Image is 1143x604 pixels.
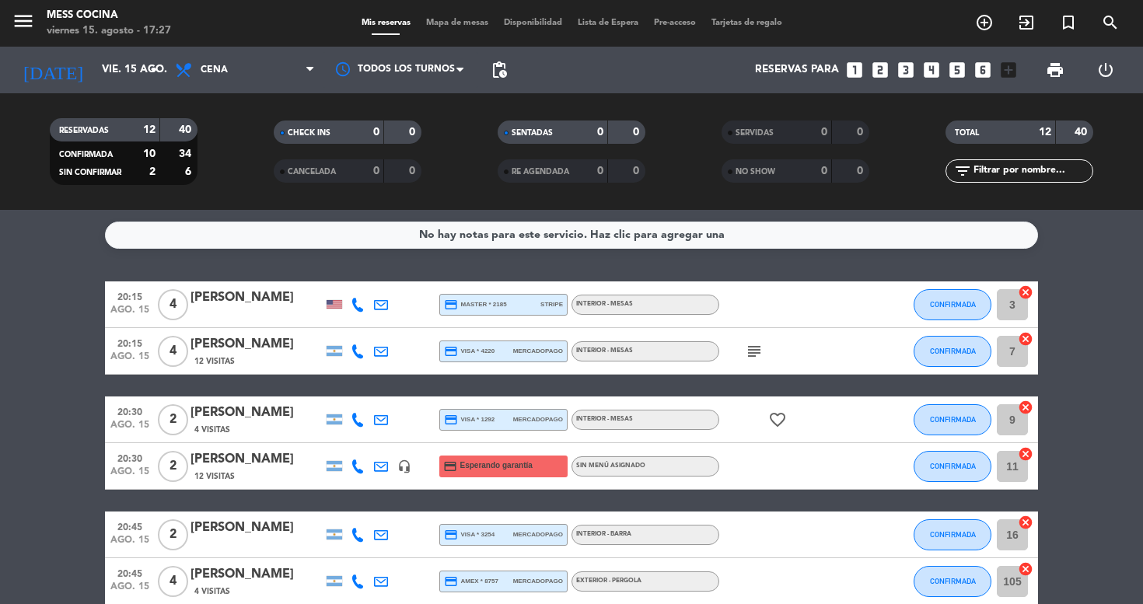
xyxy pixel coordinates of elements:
[110,449,149,466] span: 20:30
[194,585,230,598] span: 4 Visitas
[143,148,156,159] strong: 10
[110,351,149,369] span: ago. 15
[704,19,790,27] span: Tarjetas de regalo
[857,127,866,138] strong: 0
[444,298,507,312] span: master * 2185
[190,288,323,308] div: [PERSON_NAME]
[953,162,972,180] i: filter_list
[821,166,827,176] strong: 0
[444,528,495,542] span: visa * 3254
[597,166,603,176] strong: 0
[1018,331,1033,347] i: cancel
[444,298,458,312] i: credit_card
[149,166,156,177] strong: 2
[288,129,330,137] span: CHECK INS
[646,19,704,27] span: Pre-acceso
[190,403,323,423] div: [PERSON_NAME]
[47,23,171,39] div: viernes 15. agosto - 17:27
[1081,47,1132,93] div: LOG OUT
[512,168,569,176] span: RE AGENDADA
[418,19,496,27] span: Mapa de mesas
[576,578,641,584] span: EXTERIOR - PERGOLA
[110,402,149,420] span: 20:30
[513,414,563,424] span: mercadopago
[190,449,323,470] div: [PERSON_NAME]
[158,566,188,597] span: 4
[59,169,121,176] span: SIN CONFIRMAR
[930,347,976,355] span: CONFIRMADA
[633,127,642,138] strong: 0
[1017,13,1036,32] i: exit_to_app
[914,289,991,320] button: CONFIRMADA
[930,577,976,585] span: CONFIRMADA
[768,410,787,429] i: favorite_border
[110,517,149,535] span: 20:45
[1046,61,1064,79] span: print
[373,166,379,176] strong: 0
[12,9,35,38] button: menu
[444,574,458,588] i: credit_card
[947,60,967,80] i: looks_5
[190,334,323,354] div: [PERSON_NAME]
[201,65,228,75] span: Cena
[870,60,890,80] i: looks_two
[110,305,149,323] span: ago. 15
[1101,13,1120,32] i: search
[1096,61,1115,79] i: power_settings_new
[444,413,458,427] i: credit_card
[490,61,509,79] span: pending_actions
[110,466,149,484] span: ago. 15
[444,344,458,358] i: credit_card
[190,518,323,538] div: [PERSON_NAME]
[755,64,839,76] span: Reservas para
[496,19,570,27] span: Disponibilidad
[930,530,976,539] span: CONFIRMADA
[444,413,495,427] span: visa * 1292
[185,166,194,177] strong: 6
[736,129,774,137] span: SERVIDAS
[576,531,631,537] span: INTERIOR - BARRA
[194,355,235,368] span: 12 Visitas
[194,424,230,436] span: 4 Visitas
[179,124,194,135] strong: 40
[143,124,156,135] strong: 12
[597,127,603,138] strong: 0
[110,535,149,553] span: ago. 15
[59,127,109,134] span: RESERVADAS
[1075,127,1090,138] strong: 40
[736,168,775,176] span: NO SHOW
[512,129,553,137] span: SENTADAS
[444,344,495,358] span: visa * 4220
[745,342,764,361] i: subject
[59,151,113,159] span: CONFIRMADA
[975,13,994,32] i: add_circle_outline
[821,127,827,138] strong: 0
[12,9,35,33] i: menu
[110,333,149,351] span: 20:15
[158,404,188,435] span: 2
[158,289,188,320] span: 4
[540,299,563,309] span: stripe
[1018,285,1033,300] i: cancel
[930,300,976,309] span: CONFIRMADA
[857,166,866,176] strong: 0
[513,529,563,539] span: mercadopago
[914,519,991,550] button: CONFIRMADA
[973,60,993,80] i: looks_6
[576,416,633,422] span: INTERIOR - MESAS
[110,420,149,438] span: ago. 15
[179,148,194,159] strong: 34
[844,60,865,80] i: looks_one
[1059,13,1078,32] i: turned_in_not
[419,226,725,244] div: No hay notas para este servicio. Haz clic para agregar una
[110,564,149,581] span: 20:45
[576,463,645,469] span: Sin menú asignado
[1039,127,1051,138] strong: 12
[914,566,991,597] button: CONFIRMADA
[914,451,991,482] button: CONFIRMADA
[288,168,336,176] span: CANCELADA
[1018,515,1033,530] i: cancel
[409,166,418,176] strong: 0
[921,60,942,80] i: looks_4
[576,347,633,354] span: INTERIOR - MESAS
